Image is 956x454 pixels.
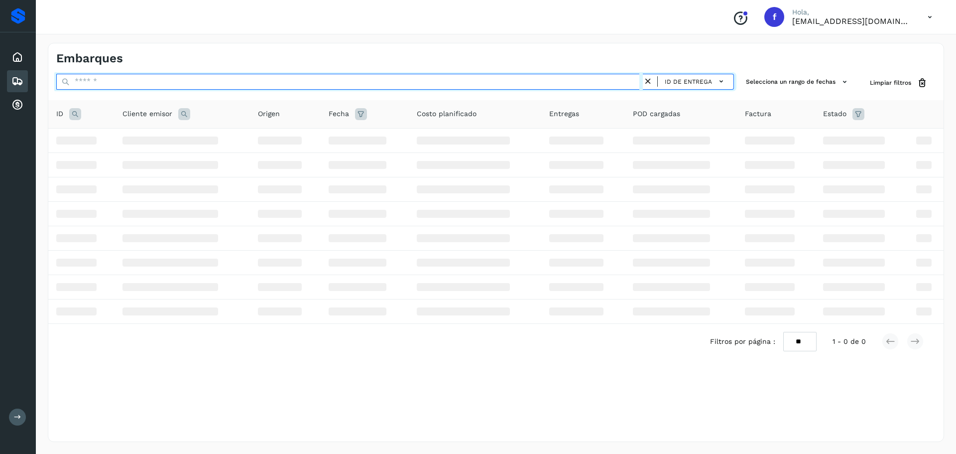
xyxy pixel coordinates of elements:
h4: Embarques [56,51,123,66]
span: Origen [258,109,280,119]
div: Inicio [7,46,28,68]
span: Entregas [549,109,579,119]
div: Cuentas por cobrar [7,94,28,116]
span: Filtros por página : [710,336,775,347]
span: ID de entrega [665,77,712,86]
button: Limpiar filtros [862,74,936,92]
button: Selecciona un rango de fechas [742,74,854,90]
span: Estado [823,109,846,119]
span: Costo planificado [417,109,477,119]
span: Fecha [329,109,349,119]
button: ID de entrega [662,74,729,89]
p: Hola, [792,8,912,16]
span: Factura [745,109,771,119]
p: facturacion@salgofreight.com [792,16,912,26]
span: Cliente emisor [122,109,172,119]
span: 1 - 0 de 0 [833,336,866,347]
span: ID [56,109,63,119]
span: Limpiar filtros [870,78,911,87]
span: POD cargadas [633,109,680,119]
div: Embarques [7,70,28,92]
